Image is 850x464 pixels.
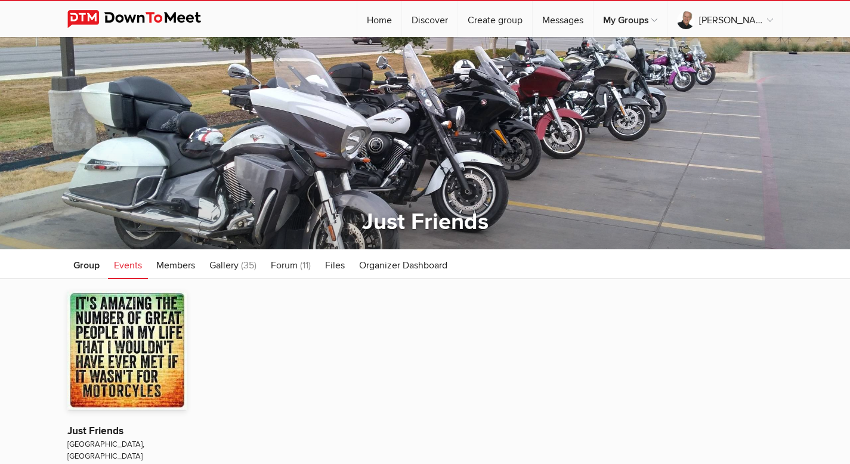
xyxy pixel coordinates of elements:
a: Members [150,249,201,279]
span: Events [114,259,142,271]
a: Events [108,249,148,279]
img: Just Friends [67,291,187,410]
a: Home [357,1,401,37]
a: Gallery (35) [203,249,262,279]
span: (11) [300,259,311,271]
a: Create group [458,1,532,37]
a: Just Friends [67,425,123,437]
span: Group [73,259,100,271]
span: Organizer Dashboard [359,259,447,271]
a: Messages [533,1,593,37]
img: DownToMeet [67,10,220,28]
span: (35) [241,259,256,271]
a: Group [67,249,106,279]
a: Organizer Dashboard [353,249,453,279]
a: Discover [402,1,458,37]
a: Just Friends [362,208,489,236]
a: Forum (11) [265,249,317,279]
span: Forum [271,259,298,271]
span: Files [325,259,345,271]
a: Files [319,249,351,279]
span: [GEOGRAPHIC_DATA], [GEOGRAPHIC_DATA] [67,439,187,462]
a: My Groups [594,1,667,37]
a: [PERSON_NAME] [667,1,783,37]
span: Gallery [209,259,239,271]
span: Members [156,259,195,271]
